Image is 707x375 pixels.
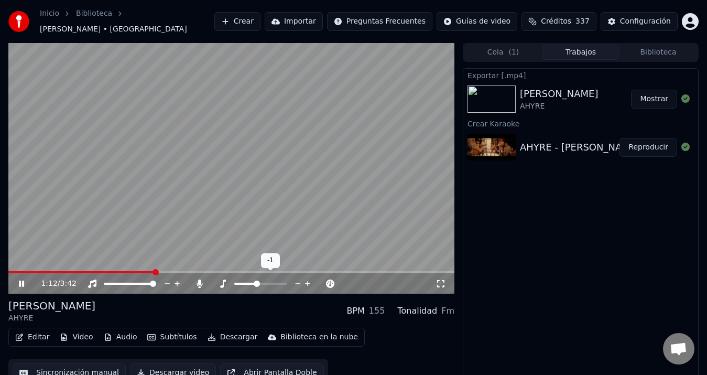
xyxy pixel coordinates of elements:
button: Editar [11,330,53,345]
button: Preguntas Frecuentes [327,12,432,31]
button: Configuración [601,12,678,31]
button: Biblioteca [619,45,697,60]
span: 3:42 [60,278,77,289]
button: Guías de video [437,12,517,31]
button: Cola [464,45,542,60]
div: BPM [346,305,364,317]
div: -1 [261,253,280,268]
span: 337 [575,16,590,27]
span: [PERSON_NAME] • [GEOGRAPHIC_DATA] [40,24,187,35]
div: Configuración [620,16,671,27]
button: Reproducir [619,138,677,157]
div: Fm [441,305,454,317]
div: AHYRE [520,101,599,112]
div: Tonalidad [397,305,437,317]
div: / [41,278,66,289]
a: Biblioteca [76,8,112,19]
div: 155 [369,305,385,317]
div: [PERSON_NAME] [8,298,95,313]
span: ( 1 ) [508,47,519,58]
button: Audio [100,330,142,345]
button: Descargar [203,330,262,345]
div: Chat abierto [663,333,694,365]
button: Importar [265,12,323,31]
a: Inicio [40,8,59,19]
img: youka [8,11,29,32]
button: Créditos337 [521,12,596,31]
button: Mostrar [631,90,677,109]
button: Video [56,330,97,345]
div: AHYRE [8,313,95,324]
span: Créditos [541,16,571,27]
div: Biblioteca en la nube [280,332,358,342]
nav: breadcrumb [40,8,214,35]
div: [PERSON_NAME] [520,87,599,101]
div: AHYRE - [PERSON_NAME] [520,140,639,155]
button: Crear [214,12,260,31]
button: Trabajos [542,45,619,60]
button: Subtítulos [143,330,201,345]
span: 1:12 [41,278,57,289]
div: Exportar [.mp4] [463,69,698,81]
div: Crear Karaoke [463,117,698,130]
